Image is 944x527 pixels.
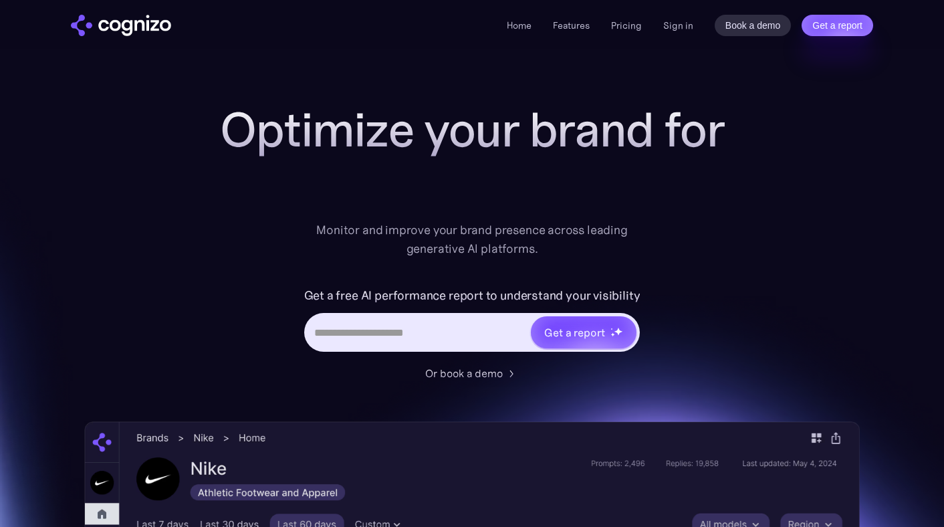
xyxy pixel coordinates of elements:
[308,221,636,258] div: Monitor and improve your brand presence across leading generative AI platforms.
[304,285,640,306] label: Get a free AI performance report to understand your visibility
[715,15,792,36] a: Book a demo
[614,327,622,336] img: star
[304,285,640,358] form: Hero URL Input Form
[507,19,532,31] a: Home
[544,324,604,340] div: Get a report
[71,15,171,36] img: cognizo logo
[663,17,693,33] a: Sign in
[425,365,519,381] a: Or book a demo
[610,328,612,330] img: star
[611,19,642,31] a: Pricing
[71,15,171,36] a: home
[610,332,615,337] img: star
[802,15,873,36] a: Get a report
[425,365,503,381] div: Or book a demo
[553,19,590,31] a: Features
[529,315,638,350] a: Get a reportstarstarstar
[205,103,739,156] h1: Optimize your brand for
